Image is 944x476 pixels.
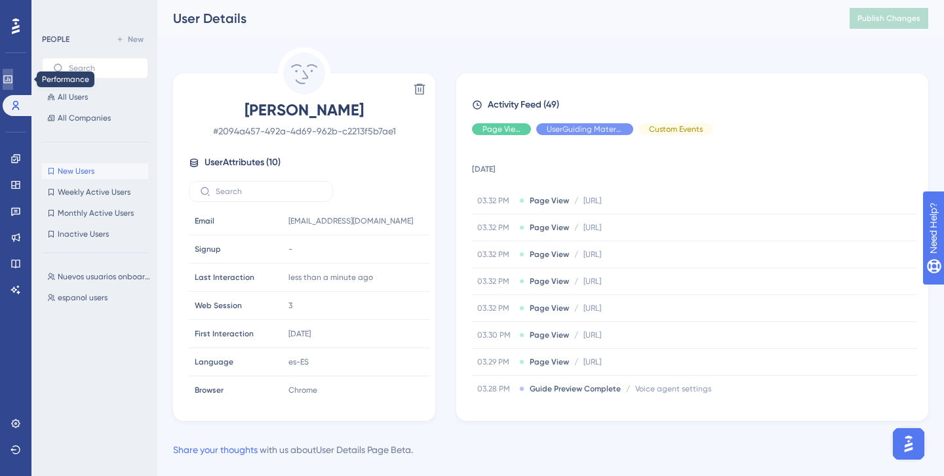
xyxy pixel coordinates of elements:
[530,249,569,260] span: Page View
[189,100,420,121] span: [PERSON_NAME]
[583,222,601,233] span: [URL]
[42,34,69,45] div: PEOPLE
[189,123,420,139] span: # 2094a457-492a-4d69-962b-c2213f5b7ae1
[42,163,148,179] button: New Users
[205,155,281,170] span: User Attributes ( 10 )
[530,384,621,394] span: Guide Preview Complete
[574,195,578,206] span: /
[69,64,137,73] input: Search
[583,195,601,206] span: [URL]
[626,384,630,394] span: /
[583,330,601,340] span: [URL]
[288,385,317,395] span: Chrome
[574,330,578,340] span: /
[173,442,413,458] div: with us about User Details Page Beta .
[195,300,242,311] span: Web Session
[288,216,413,226] span: [EMAIL_ADDRESS][DOMAIN_NAME]
[488,97,559,113] span: Activity Feed (49)
[111,31,148,47] button: New
[195,385,224,395] span: Browser
[31,3,82,19] span: Need Help?
[173,445,258,455] a: Share your thoughts
[477,357,514,367] span: 03.29 PM
[530,330,569,340] span: Page View
[574,249,578,260] span: /
[216,187,322,196] input: Search
[195,244,221,254] span: Signup
[58,187,130,197] span: Weekly Active Users
[195,357,233,367] span: Language
[58,92,88,102] span: All Users
[288,300,292,311] span: 3
[195,216,214,226] span: Email
[58,229,109,239] span: Inactive Users
[635,384,711,394] span: Voice agent settings
[477,276,514,287] span: 03.32 PM
[583,357,601,367] span: [URL]
[574,222,578,233] span: /
[288,329,311,338] time: [DATE]
[42,269,156,285] button: Nuevos usuarios onboarding
[128,34,144,45] span: New
[58,208,134,218] span: Monthly Active Users
[530,195,569,206] span: Page View
[547,124,623,134] span: UserGuiding Material
[889,424,928,464] iframe: UserGuiding AI Assistant Launcher
[530,303,569,313] span: Page View
[530,222,569,233] span: Page View
[477,222,514,233] span: 03.32 PM
[42,290,156,306] button: espanol users
[857,13,920,24] span: Publish Changes
[58,166,94,176] span: New Users
[477,195,514,206] span: 03.32 PM
[58,292,108,303] span: espanol users
[288,273,373,282] time: less than a minute ago
[58,113,111,123] span: All Companies
[42,184,148,200] button: Weekly Active Users
[583,249,601,260] span: [URL]
[530,276,569,287] span: Page View
[574,276,578,287] span: /
[42,110,148,126] button: All Companies
[195,272,254,283] span: Last Interaction
[173,9,817,28] div: User Details
[649,124,703,134] span: Custom Events
[42,89,148,105] button: All Users
[477,384,514,394] span: 03.28 PM
[850,8,928,29] button: Publish Changes
[472,146,916,188] td: [DATE]
[482,124,521,134] span: Page View
[477,249,514,260] span: 03.32 PM
[288,244,292,254] span: -
[42,205,148,221] button: Monthly Active Users
[58,271,151,282] span: Nuevos usuarios onboarding
[574,357,578,367] span: /
[583,303,601,313] span: [URL]
[583,276,601,287] span: [URL]
[288,357,309,367] span: es-ES
[574,303,578,313] span: /
[477,330,514,340] span: 03.30 PM
[195,328,254,339] span: First Interaction
[42,226,148,242] button: Inactive Users
[530,357,569,367] span: Page View
[477,303,514,313] span: 03.32 PM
